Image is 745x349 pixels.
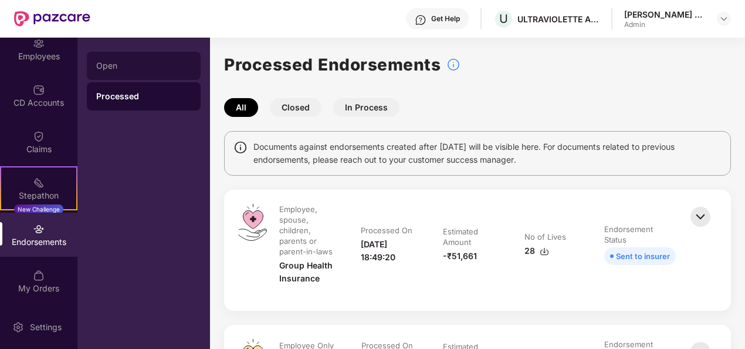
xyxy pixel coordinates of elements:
[33,270,45,281] img: svg+xml;base64,PHN2ZyBpZD0iTXlfT3JkZXJzIiBkYXRhLW5hbWU9Ik15IE9yZGVycyIgeG1sbnM9Imh0dHA6Ly93d3cudz...
[33,130,45,142] img: svg+xml;base64,PHN2ZyBpZD0iQ2xhaW0iIHhtbG5zPSJodHRwOi8vd3d3LnczLm9yZy8yMDAwL3N2ZyIgd2lkdGg9IjIwIi...
[624,9,706,20] div: [PERSON_NAME] E A
[96,90,191,102] div: Processed
[33,223,45,235] img: svg+xml;base64,PHN2ZyBpZD0iRW5kb3JzZW1lbnRzIiB4bWxucz0iaHR0cDovL3d3dy53My5vcmcvMjAwMC9zdmciIHdpZH...
[540,247,549,256] img: svg+xml;base64,PHN2ZyBpZD0iRG93bmxvYWQtMzJ4MzIiIHhtbG5zPSJodHRwOi8vd3d3LnczLm9yZy8yMDAwL3N2ZyIgd2...
[1,190,76,202] div: Stepathon
[443,250,477,263] div: -₹51,661
[233,140,248,155] img: svg+xml;base64,PHN2ZyBpZD0iSW5mbyIgeG1sbnM9Imh0dHA6Ly93d3cudzMub3JnLzIwMDAvc3ZnIiB3aWR0aD0iMTQiIG...
[238,204,267,241] img: svg+xml;base64,PHN2ZyB4bWxucz0iaHR0cDovL3d3dy53My5vcmcvMjAwMC9zdmciIHdpZHRoPSI0OS4zMiIgaGVpZ2h0PS...
[604,224,673,245] div: Endorsement Status
[333,98,399,117] button: In Process
[253,140,722,166] span: Documents against endorsements created after [DATE] will be visible here. For documents related t...
[279,259,337,285] div: Group Health Insurance
[26,321,65,333] div: Settings
[517,14,600,25] div: ULTRAVIOLETTE AUTOMOTIVE PRIVATE LIMITED
[361,225,412,236] div: Processed On
[12,321,24,333] img: svg+xml;base64,PHN2ZyBpZD0iU2V0dGluZy0yMHgyMCIgeG1sbnM9Imh0dHA6Ly93d3cudzMub3JnLzIwMDAvc3ZnIiB3aW...
[415,14,426,26] img: svg+xml;base64,PHN2ZyBpZD0iSGVscC0zMngzMiIgeG1sbnM9Imh0dHA6Ly93d3cudzMub3JnLzIwMDAvc3ZnIiB3aWR0aD...
[524,231,566,242] div: No of Lives
[14,11,90,26] img: New Pazcare Logo
[361,238,419,264] div: [DATE] 18:49:20
[224,52,441,78] h1: Processed Endorsements
[270,98,321,117] button: Closed
[719,14,729,24] img: svg+xml;base64,PHN2ZyBpZD0iRHJvcGRvd24tMzJ4MzIiIHhtbG5zPSJodHRwOi8vd3d3LnczLm9yZy8yMDAwL3N2ZyIgd2...
[616,250,670,263] div: Sent to insurer
[524,244,549,257] div: 28
[96,61,191,71] div: Open
[224,98,258,117] button: All
[33,84,45,96] img: svg+xml;base64,PHN2ZyBpZD0iQ0RfQWNjb3VudHMiIGRhdGEtbmFtZT0iQ0QgQWNjb3VudHMiIHhtbG5zPSJodHRwOi8vd3...
[443,226,499,247] div: Estimated Amount
[14,204,63,214] div: New Challenge
[431,14,460,24] div: Get Help
[446,58,460,72] img: svg+xml;base64,PHN2ZyBpZD0iSW5mb18tXzMyeDMyIiBkYXRhLW5hbWU9IkluZm8gLSAzMngzMiIgeG1sbnM9Imh0dHA6Ly...
[499,12,508,26] span: U
[279,204,335,257] div: Employee, spouse, children, parents or parent-in-laws
[624,20,706,29] div: Admin
[33,177,45,189] img: svg+xml;base64,PHN2ZyB4bWxucz0iaHR0cDovL3d3dy53My5vcmcvMjAwMC9zdmciIHdpZHRoPSIyMSIgaGVpZ2h0PSIyMC...
[688,204,713,230] img: svg+xml;base64,PHN2ZyBpZD0iQmFjay0zMngzMiIgeG1sbnM9Imh0dHA6Ly93d3cudzMub3JnLzIwMDAvc3ZnIiB3aWR0aD...
[33,38,45,49] img: svg+xml;base64,PHN2ZyBpZD0iRW1wbG95ZWVzIiB4bWxucz0iaHR0cDovL3d3dy53My5vcmcvMjAwMC9zdmciIHdpZHRoPS...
